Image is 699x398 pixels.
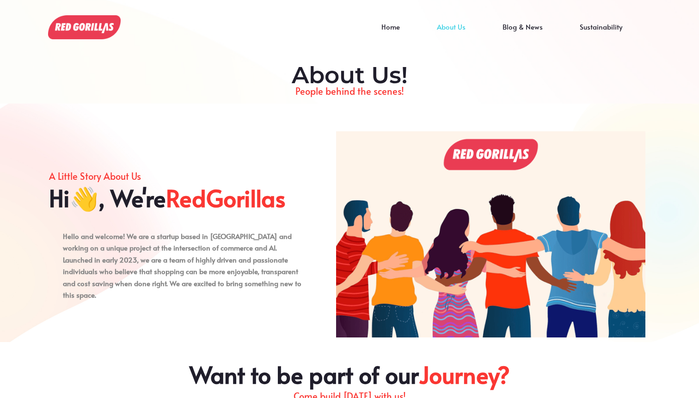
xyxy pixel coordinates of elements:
[484,27,561,41] a: Blog & News
[49,168,308,184] p: A Little Story About Us
[91,361,608,388] h2: Want to be part of our
[63,231,298,288] strong: Hello and welcome! We are a startup based in [GEOGRAPHIC_DATA] and working on a unique project at...
[336,131,645,337] img: About Us!
[166,184,286,212] span: RedGorillas
[54,61,645,89] h2: About Us!
[363,27,418,41] a: Home
[48,15,121,39] img: About Us!
[49,184,308,212] h2: Hi👋, We're
[419,361,510,388] span: Journey?
[54,83,645,99] p: People behind the scenes!
[63,278,301,300] strong: . We are excited to bring something new to this space.
[418,27,484,41] a: About Us
[561,27,641,41] a: Sustainability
